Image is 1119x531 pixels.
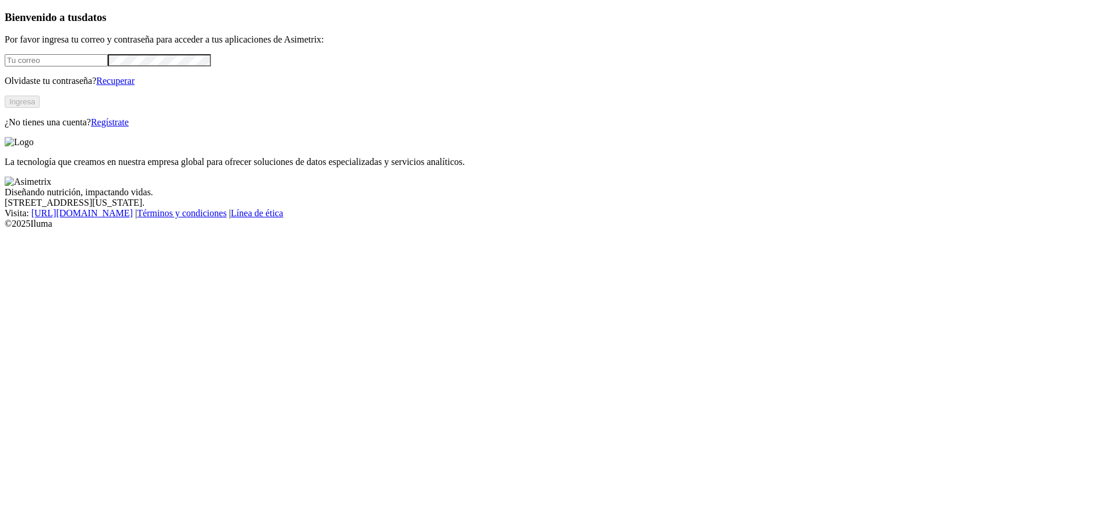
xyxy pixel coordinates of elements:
a: Términos y condiciones [137,208,227,218]
a: Recuperar [96,76,135,86]
p: ¿No tienes una cuenta? [5,117,1114,128]
div: © 2025 Iluma [5,219,1114,229]
div: Diseñando nutrición, impactando vidas. [5,187,1114,198]
span: datos [82,11,107,23]
a: Línea de ética [231,208,283,218]
h3: Bienvenido a tus [5,11,1114,24]
p: Por favor ingresa tu correo y contraseña para acceder a tus aplicaciones de Asimetrix: [5,34,1114,45]
p: Olvidaste tu contraseña? [5,76,1114,86]
button: Ingresa [5,96,40,108]
img: Logo [5,137,34,147]
a: [URL][DOMAIN_NAME] [31,208,133,218]
input: Tu correo [5,54,108,66]
a: Regístrate [91,117,129,127]
div: [STREET_ADDRESS][US_STATE]. [5,198,1114,208]
img: Asimetrix [5,177,51,187]
p: La tecnología que creamos en nuestra empresa global para ofrecer soluciones de datos especializad... [5,157,1114,167]
div: Visita : | | [5,208,1114,219]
